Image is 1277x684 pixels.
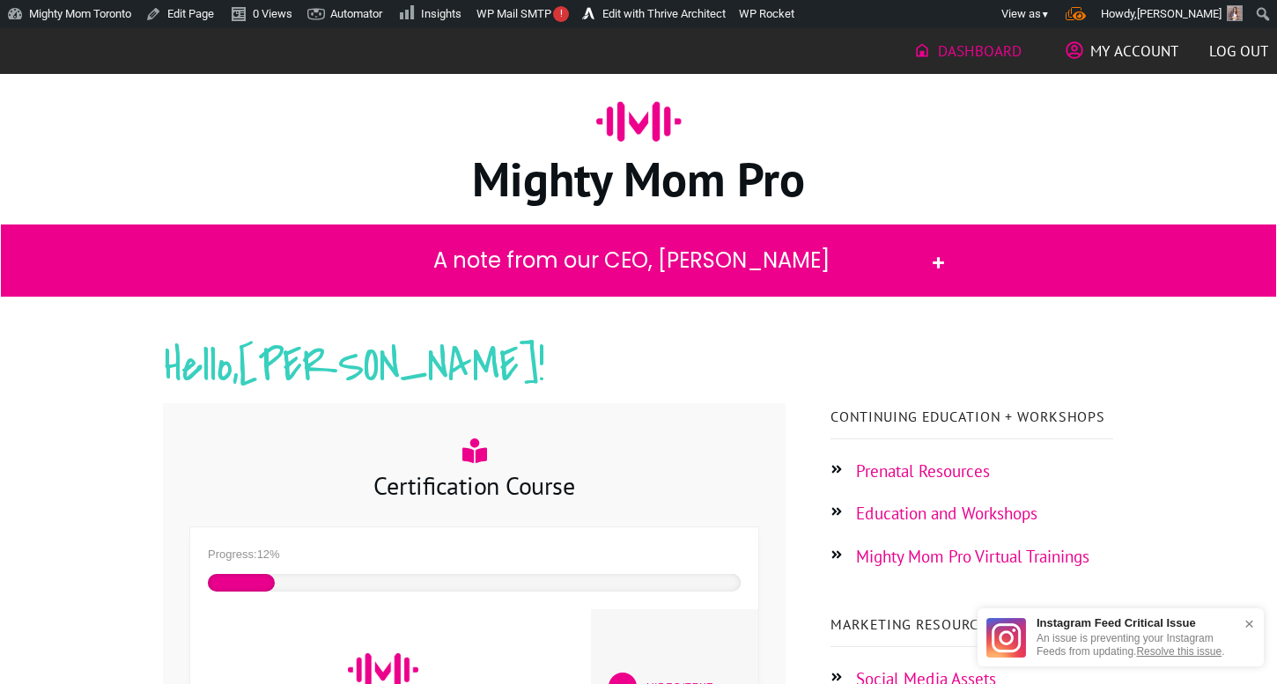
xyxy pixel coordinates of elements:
a: Log out [1209,36,1268,66]
a: My Account [1066,36,1178,66]
a: Resolve this issue [1136,645,1222,658]
p: An issue is preventing your Instagram Feeds from updating. . [1037,632,1236,658]
div: Progress: [208,545,741,565]
span: ▼ [1041,9,1050,20]
span: ! [553,6,569,22]
span: Dashboard [938,36,1022,66]
h2: Hello, ! [164,334,1113,422]
span: Insights [421,7,461,20]
a: Dashboard [913,36,1022,66]
span: [PERSON_NAME] [1137,7,1222,20]
img: ico-mighty-mom [596,78,682,164]
img: Instagram Feed icon [986,618,1026,658]
a: Education and Workshops [856,503,1037,524]
span: 12% [257,548,280,561]
span: [PERSON_NAME] [239,334,539,399]
p: Marketing Resources [830,612,1113,636]
h3: Certification Course [190,468,758,503]
h3: Instagram Feed Critical Issue [1037,617,1236,629]
h1: Mighty Mom Pro [164,148,1113,210]
p: Continuing Education + Workshops [830,404,1113,429]
div: × [1236,607,1263,641]
a: Mighty Mom Pro Virtual Trainings [856,546,1089,567]
a: Prenatal Resources [856,460,990,482]
h2: A note from our CEO, [PERSON_NAME] [339,243,923,278]
span: My Account [1090,36,1178,66]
